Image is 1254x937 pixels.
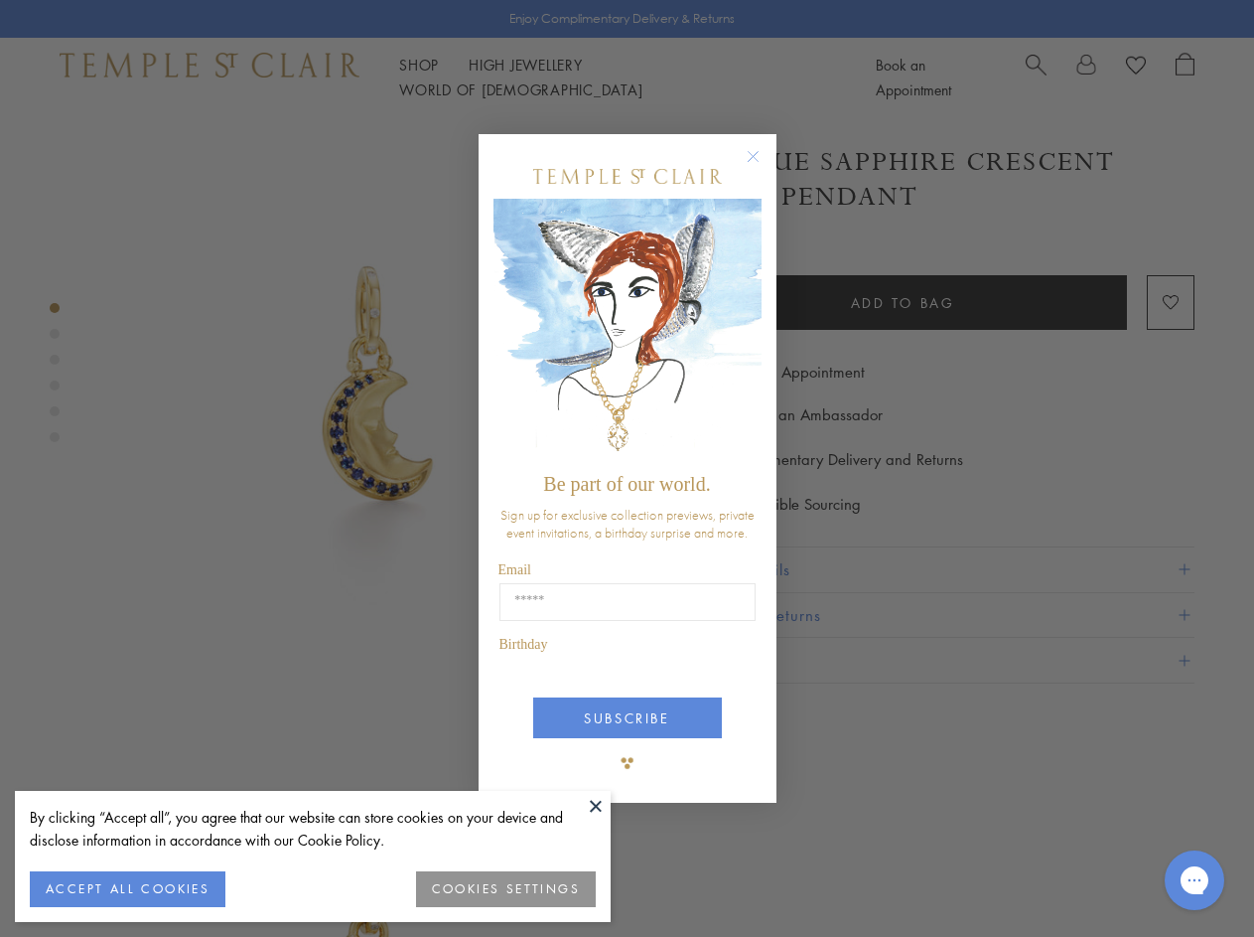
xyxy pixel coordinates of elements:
[499,637,548,652] span: Birthday
[30,806,596,852] div: By clicking “Accept all”, you agree that our website can store cookies on your device and disclos...
[500,506,755,542] span: Sign up for exclusive collection previews, private event invitations, a birthday surprise and more.
[493,199,762,464] img: c4a9eb12-d91a-4d4a-8ee0-386386f4f338.jpeg
[30,871,225,907] button: ACCEPT ALL COOKIES
[533,169,722,184] img: Temple St. Clair
[751,154,775,179] button: Close dialog
[499,583,756,621] input: Email
[543,473,710,495] span: Be part of our world.
[416,871,596,907] button: COOKIES SETTINGS
[1155,844,1234,917] iframe: Gorgias live chat messenger
[608,743,647,783] img: TSC
[533,698,722,738] button: SUBSCRIBE
[498,562,531,577] span: Email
